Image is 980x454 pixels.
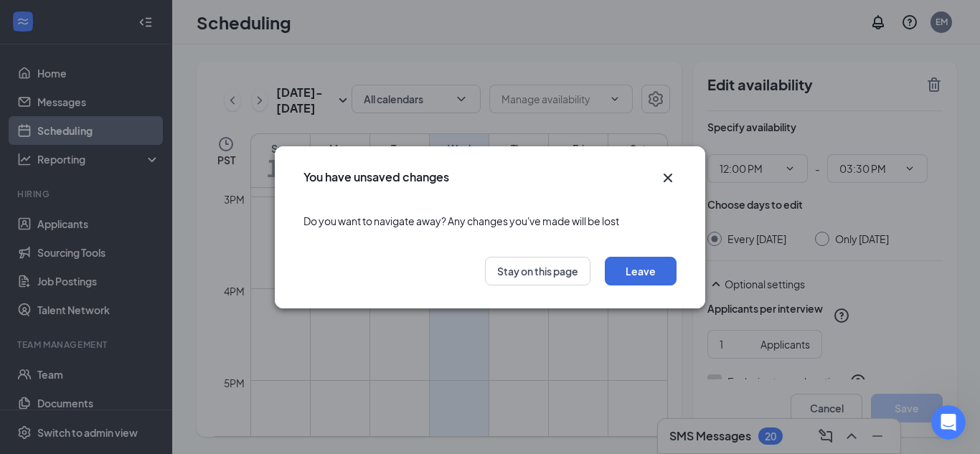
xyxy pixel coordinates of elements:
h3: You have unsaved changes [303,169,449,185]
button: Stay on this page [485,257,590,285]
svg: Cross [659,169,677,186]
div: Do you want to navigate away? Any changes you've made will be lost [303,199,677,242]
button: Leave [605,257,677,285]
iframe: Intercom live chat [931,405,966,440]
button: Close [659,169,677,186]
